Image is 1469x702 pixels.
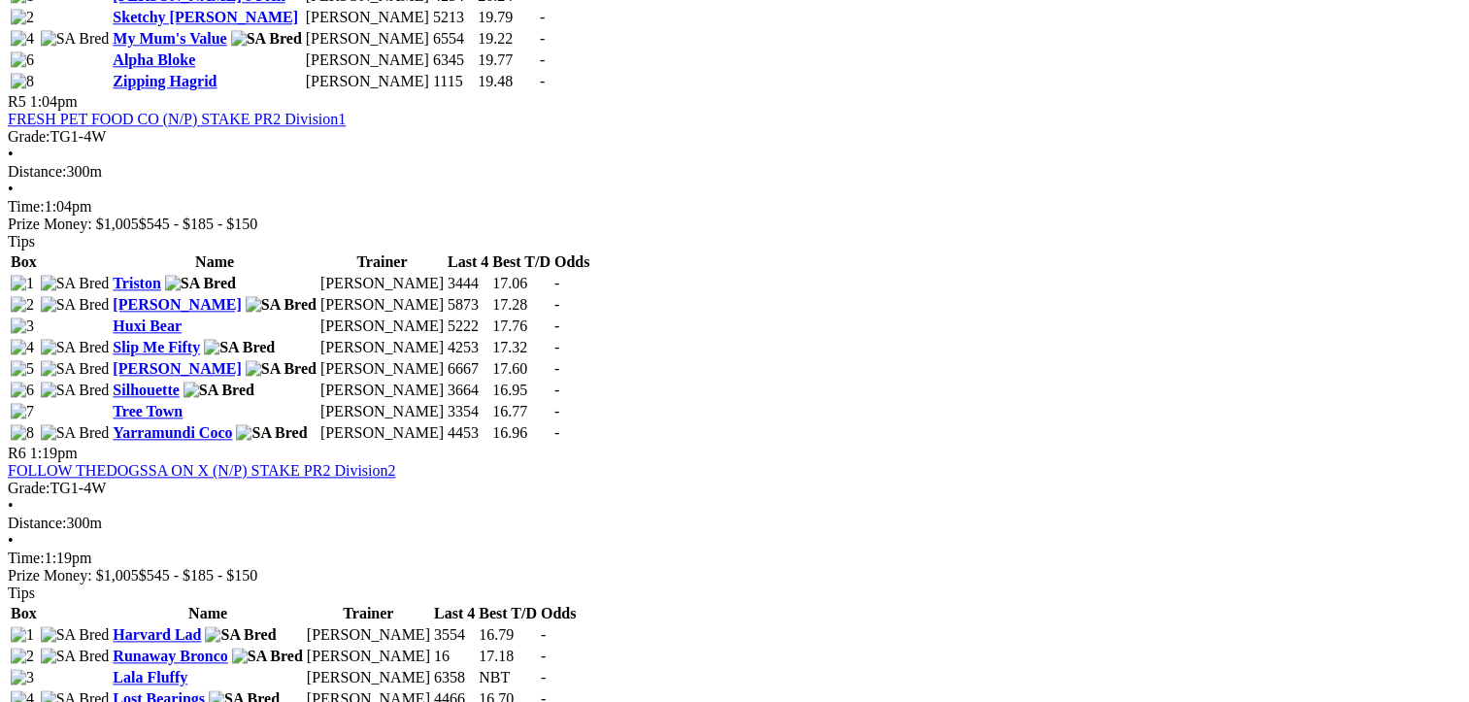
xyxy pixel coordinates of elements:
[184,382,254,399] img: SA Bred
[306,647,431,666] td: [PERSON_NAME]
[554,424,559,441] span: -
[41,275,110,292] img: SA Bred
[8,216,1461,233] div: Prize Money: $1,005
[41,648,110,665] img: SA Bred
[8,233,35,250] span: Tips
[447,252,489,272] th: Last 4
[112,252,317,272] th: Name
[30,445,78,461] span: 1:19pm
[491,402,551,421] td: 16.77
[139,567,258,584] span: $545 - $185 - $150
[554,296,559,313] span: -
[447,402,489,421] td: 3354
[11,403,34,420] img: 7
[113,339,200,355] a: Slip Me Fifty
[319,317,445,336] td: [PERSON_NAME]
[433,625,476,645] td: 3554
[113,403,183,419] a: Tree Town
[491,252,551,272] th: Best T/D
[8,128,50,145] span: Grade:
[113,9,298,25] a: Sketchy [PERSON_NAME]
[319,359,445,379] td: [PERSON_NAME]
[8,567,1461,585] div: Prize Money: $1,005
[491,359,551,379] td: 17.60
[491,317,551,336] td: 17.76
[11,51,34,69] img: 6
[491,274,551,293] td: 17.06
[554,360,559,377] span: -
[447,295,489,315] td: 5873
[8,128,1461,146] div: TG1-4W
[11,296,34,314] img: 2
[11,9,34,26] img: 2
[477,29,537,49] td: 19.22
[553,252,590,272] th: Odds
[306,625,431,645] td: [PERSON_NAME]
[8,480,1461,497] div: TG1-4W
[541,669,546,685] span: -
[554,382,559,398] span: -
[231,30,302,48] img: SA Bred
[540,51,545,68] span: -
[113,318,182,334] a: Huxi Bear
[478,668,538,687] td: NBT
[41,339,110,356] img: SA Bred
[41,30,110,48] img: SA Bred
[491,295,551,315] td: 17.28
[8,515,66,531] span: Distance:
[113,424,232,441] a: Yarramundi Coco
[8,585,35,601] span: Tips
[41,626,110,644] img: SA Bred
[236,424,307,442] img: SA Bred
[305,50,430,70] td: [PERSON_NAME]
[478,647,538,666] td: 17.18
[8,198,45,215] span: Time:
[491,381,551,400] td: 16.95
[554,275,559,291] span: -
[478,604,538,623] th: Best T/D
[41,382,110,399] img: SA Bred
[433,647,476,666] td: 16
[8,462,396,479] a: FOLLOW THEDOGSSA ON X (N/P) STAKE PR2 Division2
[478,625,538,645] td: 16.79
[232,648,303,665] img: SA Bred
[8,480,50,496] span: Grade:
[113,275,160,291] a: Triston
[11,626,34,644] img: 1
[447,274,489,293] td: 3444
[204,339,275,356] img: SA Bred
[8,93,26,110] span: R5
[432,72,475,91] td: 1115
[540,30,545,47] span: -
[113,360,241,377] a: [PERSON_NAME]
[11,605,37,621] span: Box
[165,275,236,292] img: SA Bred
[491,423,551,443] td: 16.96
[8,163,66,180] span: Distance:
[8,111,346,127] a: FRESH PET FOOD CO (N/P) STAKE PR2 Division1
[319,381,445,400] td: [PERSON_NAME]
[447,359,489,379] td: 6667
[541,626,546,643] span: -
[246,296,317,314] img: SA Bred
[8,198,1461,216] div: 1:04pm
[319,295,445,315] td: [PERSON_NAME]
[113,296,241,313] a: [PERSON_NAME]
[246,360,317,378] img: SA Bred
[113,626,201,643] a: Harvard Lad
[11,30,34,48] img: 4
[433,604,476,623] th: Last 4
[432,29,475,49] td: 6554
[30,93,78,110] span: 1:04pm
[41,296,110,314] img: SA Bred
[113,30,226,47] a: My Mum's Value
[433,668,476,687] td: 6358
[477,50,537,70] td: 19.77
[432,8,475,27] td: 5213
[11,382,34,399] img: 6
[540,9,545,25] span: -
[319,423,445,443] td: [PERSON_NAME]
[319,252,445,272] th: Trainer
[491,338,551,357] td: 17.32
[477,72,537,91] td: 19.48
